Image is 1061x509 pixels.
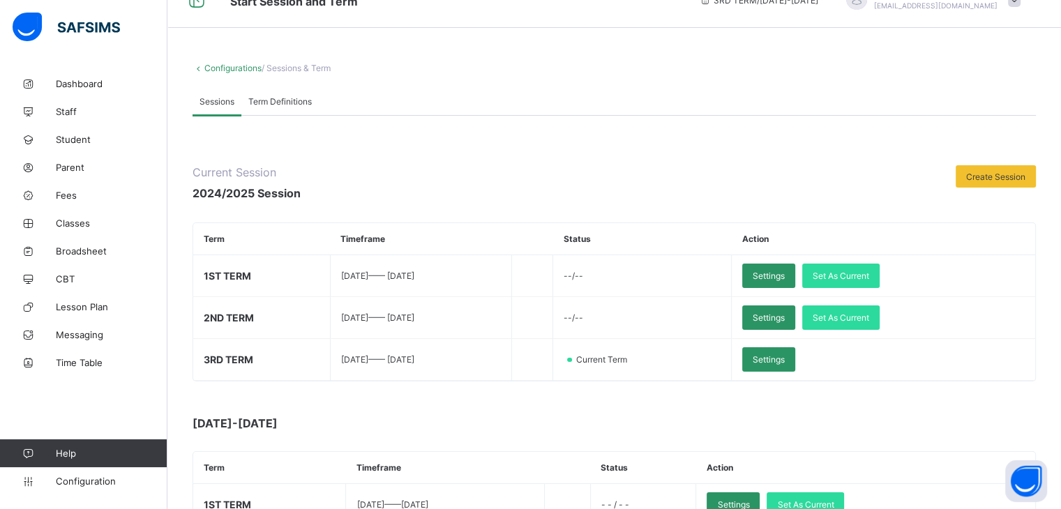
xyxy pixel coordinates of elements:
span: [DATE] —— [DATE] [341,271,414,281]
th: Status [553,223,732,255]
span: Current Term [575,354,635,365]
span: Messaging [56,329,167,340]
span: Sessions [200,96,234,107]
span: Fees [56,190,167,201]
span: [DATE]-[DATE] [193,416,472,430]
span: Classes [56,218,167,229]
th: Action [732,223,1036,255]
span: Broadsheet [56,245,167,257]
span: Settings [753,354,785,365]
span: [EMAIL_ADDRESS][DOMAIN_NAME] [874,1,998,10]
span: Configuration [56,476,167,487]
th: Term [193,223,330,255]
span: Set As Current [813,271,869,281]
span: CBT [56,273,167,284]
span: Create Session [966,172,1025,182]
th: Status [590,452,696,484]
td: --/-- [553,255,732,297]
span: Help [56,448,167,459]
th: Action [696,452,1035,484]
span: Staff [56,106,167,117]
th: Timeframe [330,223,511,255]
span: Lesson Plan [56,301,167,312]
a: Configurations [204,63,262,73]
span: Settings [753,271,785,281]
td: --/-- [553,297,732,339]
span: 2024/2025 Session [193,186,301,200]
span: Dashboard [56,78,167,89]
span: 3RD TERM [204,354,253,365]
span: Term Definitions [248,96,312,107]
span: Settings [753,312,785,323]
span: Time Table [56,357,167,368]
span: / Sessions & Term [262,63,331,73]
span: Current Session [193,165,301,179]
button: Open asap [1005,460,1047,502]
img: safsims [13,13,120,42]
span: [DATE] —— [DATE] [341,312,414,323]
span: Set As Current [813,312,869,323]
span: [DATE] —— [DATE] [341,354,414,365]
span: 2ND TERM [204,312,254,324]
th: Timeframe [346,452,544,484]
th: Term [193,452,346,484]
span: Student [56,134,167,145]
span: Parent [56,162,167,173]
span: 1ST TERM [204,270,251,282]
